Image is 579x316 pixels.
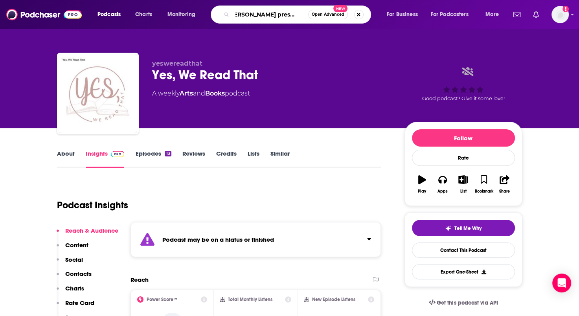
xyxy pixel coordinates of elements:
span: Good podcast? Give it some love! [422,96,505,101]
button: Export One-Sheet [412,264,515,279]
img: tell me why sparkle [445,225,451,231]
span: and [193,90,205,97]
a: Similar [270,150,290,168]
a: Reviews [182,150,205,168]
span: Logged in as KSteele [551,6,569,23]
button: open menu [381,8,428,21]
button: Apps [432,170,453,198]
button: tell me why sparkleTell Me Why [412,220,515,236]
a: Contact This Podcast [412,243,515,258]
span: Open Advanced [312,13,344,17]
a: InsightsPodchaser Pro [86,150,125,168]
div: Play [418,189,426,194]
p: Social [65,256,83,263]
a: Credits [216,150,237,168]
div: Rate [412,150,515,166]
div: Apps [437,189,448,194]
img: Podchaser - Follow, Share and Rate Podcasts [6,7,82,22]
div: Search podcasts, credits, & more... [218,6,379,24]
span: Podcasts [97,9,121,20]
button: Charts [57,285,84,299]
button: Play [412,170,432,198]
button: Follow [412,129,515,147]
h2: Power Score™ [147,297,177,302]
p: Rate Card [65,299,94,307]
button: Content [57,241,88,256]
h2: Total Monthly Listens [228,297,272,302]
button: Bookmark [474,170,494,198]
button: Contacts [57,270,92,285]
div: 13 [165,151,171,156]
p: Reach & Audience [65,227,118,234]
a: Get this podcast via API [423,293,504,312]
a: Episodes13 [135,150,171,168]
div: A weekly podcast [152,89,250,98]
a: Books [205,90,225,97]
a: Lists [248,150,259,168]
button: List [453,170,473,198]
h2: Reach [131,276,149,283]
div: Good podcast? Give it some love! [404,60,522,108]
div: Share [499,189,510,194]
p: Charts [65,285,84,292]
span: Charts [135,9,152,20]
div: List [460,189,467,194]
span: Get this podcast via API [437,299,498,306]
span: For Podcasters [431,9,469,20]
button: Rate Card [57,299,94,314]
h1: Podcast Insights [57,199,128,211]
p: Contacts [65,270,92,277]
img: User Profile [551,6,569,23]
span: Monitoring [167,9,195,20]
img: Yes, We Read That [59,54,137,133]
img: Podchaser Pro [111,151,125,157]
span: yeswereadthat [152,60,202,67]
div: Bookmark [474,189,493,194]
button: open menu [426,8,480,21]
button: Share [494,170,515,198]
span: New [333,5,347,12]
button: Open AdvancedNew [308,10,348,19]
span: For Business [387,9,418,20]
div: Open Intercom Messenger [552,274,571,292]
button: open menu [480,8,509,21]
strong: Podcast may be on a hiatus or finished [162,236,274,243]
span: More [485,9,499,20]
p: Content [65,241,88,249]
h2: New Episode Listens [312,297,355,302]
svg: Add a profile image [562,6,569,12]
button: Social [57,256,83,270]
button: Show profile menu [551,6,569,23]
a: About [57,150,75,168]
a: Show notifications dropdown [530,8,542,21]
a: Arts [180,90,193,97]
button: open menu [162,8,206,21]
section: Click to expand status details [131,222,381,257]
a: Charts [130,8,157,21]
button: Reach & Audience [57,227,118,241]
button: open menu [92,8,131,21]
a: Show notifications dropdown [510,8,524,21]
span: Tell Me Why [454,225,482,231]
input: Search podcasts, credits, & more... [232,8,308,21]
